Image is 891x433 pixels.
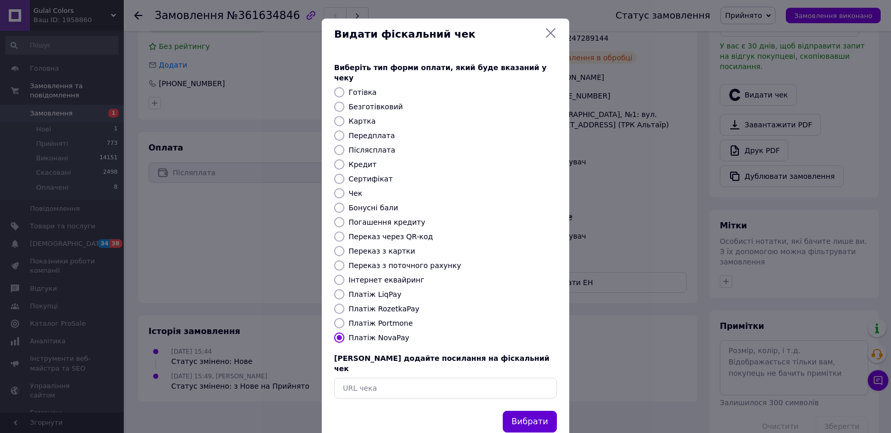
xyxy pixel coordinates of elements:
[349,232,433,241] label: Переказ через QR-код
[349,88,376,96] label: Готівка
[349,117,376,125] label: Картка
[349,175,393,183] label: Сертифікат
[334,378,557,398] input: URL чека
[349,319,413,327] label: Платіж Portmone
[334,354,550,373] span: [PERSON_NAME] додайте посилання на фіскальний чек
[349,146,395,154] label: Післясплата
[349,189,362,197] label: Чек
[349,218,425,226] label: Погашення кредиту
[349,103,403,111] label: Безготівковий
[349,305,419,313] label: Платіж RozetkaPay
[349,204,398,212] label: Бонусні бали
[349,276,424,284] label: Інтернет еквайринг
[349,290,401,298] label: Платіж LiqPay
[349,334,409,342] label: Платіж NovaPay
[349,247,415,255] label: Переказ з картки
[334,27,540,42] span: Видати фіскальний чек
[334,63,547,82] span: Виберіть тип форми оплати, який буде вказаний у чеку
[349,160,376,169] label: Кредит
[349,131,395,140] label: Передплата
[503,411,557,433] button: Вибрати
[349,261,461,270] label: Переказ з поточного рахунку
